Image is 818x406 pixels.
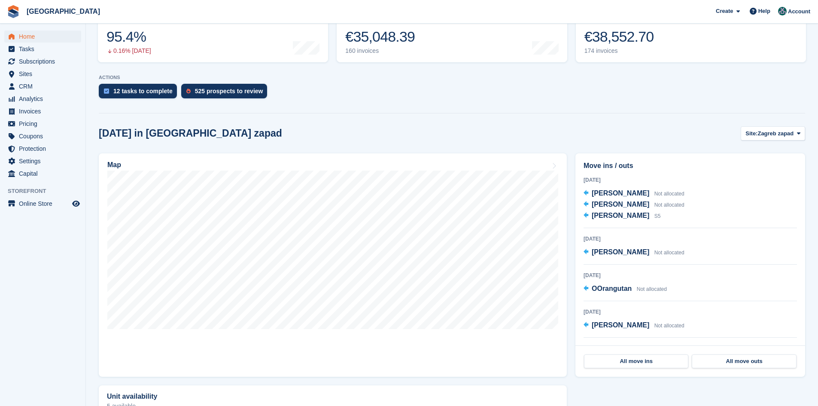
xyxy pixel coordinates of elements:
[592,285,632,292] span: OOrangutan
[4,68,81,80] a: menu
[345,47,415,55] div: 160 invoices
[19,80,70,92] span: CRM
[741,126,805,140] button: Site: Zagreb zapad
[195,88,263,95] div: 525 prospects to review
[99,153,567,377] a: Map
[19,143,70,155] span: Protection
[181,84,272,103] a: 525 prospects to review
[745,129,757,138] span: Site:
[654,191,684,197] span: Not allocated
[4,93,81,105] a: menu
[584,247,684,258] a: [PERSON_NAME] Not allocated
[19,130,70,142] span: Coupons
[757,129,794,138] span: Zagreb zapad
[592,248,649,256] span: [PERSON_NAME]
[584,176,797,184] div: [DATE]
[4,105,81,117] a: menu
[19,93,70,105] span: Analytics
[98,8,328,62] a: Occupancy 95.4% 0.16% [DATE]
[584,28,654,46] div: €38,552.70
[584,188,684,199] a: [PERSON_NAME] Not allocated
[584,320,684,331] a: [PERSON_NAME] Not allocated
[186,89,191,94] img: prospect-51fa495bee0391a8d652442698ab0144808aea92771e9ea1ae160a38d050c398.svg
[4,168,81,180] a: menu
[19,31,70,43] span: Home
[584,235,797,243] div: [DATE]
[4,43,81,55] a: menu
[99,84,181,103] a: 12 tasks to complete
[4,198,81,210] a: menu
[4,118,81,130] a: menu
[99,128,282,139] h2: [DATE] in [GEOGRAPHIC_DATA] zapad
[758,7,770,15] span: Help
[654,213,661,219] span: S5
[19,68,70,80] span: Sites
[592,212,649,219] span: [PERSON_NAME]
[71,198,81,209] a: Preview store
[19,198,70,210] span: Online Store
[4,155,81,167] a: menu
[106,28,151,46] div: 95.4%
[584,161,797,171] h2: Move ins / outs
[584,354,688,368] a: All move ins
[592,321,649,329] span: [PERSON_NAME]
[654,250,684,256] span: Not allocated
[23,4,103,18] a: [GEOGRAPHIC_DATA]
[584,308,797,316] div: [DATE]
[584,47,654,55] div: 174 invoices
[584,199,684,211] a: [PERSON_NAME] Not allocated
[4,130,81,142] a: menu
[7,5,20,18] img: stora-icon-8386f47178a22dfd0bd8f6a31ec36ba5ce8667c1dd55bd0f319d3a0aa187defe.svg
[692,354,796,368] a: All move outs
[104,89,109,94] img: task-75834270c22a3079a89374b754ae025e5fb1db73e45f91037f5363f120a921f8.svg
[4,80,81,92] a: menu
[4,143,81,155] a: menu
[654,323,684,329] span: Not allocated
[637,286,667,292] span: Not allocated
[99,75,805,80] p: ACTIONS
[19,118,70,130] span: Pricing
[19,155,70,167] span: Settings
[107,393,157,400] h2: Unit availability
[8,187,85,195] span: Storefront
[584,272,797,279] div: [DATE]
[19,168,70,180] span: Capital
[113,88,173,95] div: 12 tasks to complete
[19,43,70,55] span: Tasks
[4,31,81,43] a: menu
[19,55,70,67] span: Subscriptions
[592,189,649,197] span: [PERSON_NAME]
[4,55,81,67] a: menu
[19,105,70,117] span: Invoices
[788,7,810,16] span: Account
[584,211,660,222] a: [PERSON_NAME] S5
[107,161,121,169] h2: Map
[654,202,684,208] span: Not allocated
[716,7,733,15] span: Create
[592,201,649,208] span: [PERSON_NAME]
[584,345,797,352] div: [DATE]
[584,284,667,295] a: OOrangutan Not allocated
[337,8,567,62] a: Month-to-date sales €35,048.39 160 invoices
[576,8,806,62] a: Awaiting payment €38,552.70 174 invoices
[345,28,415,46] div: €35,048.39
[778,7,787,15] img: Željko Gobac
[106,47,151,55] div: 0.16% [DATE]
